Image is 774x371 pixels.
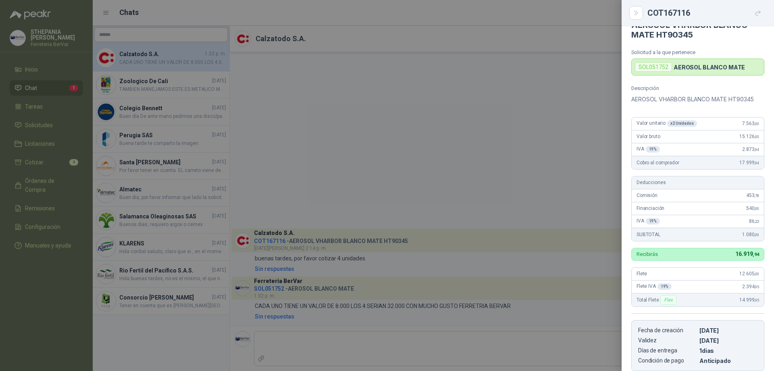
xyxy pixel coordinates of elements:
[637,160,679,166] span: Cobro al comprador
[754,206,759,211] span: ,00
[754,233,759,237] span: ,00
[637,180,666,185] span: Deducciones
[699,327,757,334] p: [DATE]
[742,147,759,152] span: 2.873
[753,252,759,257] span: ,94
[637,232,660,237] span: SUBTOTAL
[638,347,696,354] p: Días de entrega
[657,283,672,290] div: 19 %
[742,284,759,289] span: 2.394
[635,62,672,72] div: SOL051752
[637,146,660,153] span: IVA
[742,121,759,126] span: 7.563
[637,193,657,198] span: Comisión
[754,147,759,152] span: ,94
[749,218,759,224] span: 86
[646,218,660,224] div: 19 %
[660,295,676,305] div: Flex
[637,218,660,224] span: IVA
[754,219,759,224] span: ,22
[638,327,696,334] p: Fecha de creación
[754,272,759,276] span: ,00
[631,94,764,104] p: AEROSOL VHARBOR BLANCO MATE HT90345
[647,6,764,19] div: COT167116
[631,85,764,91] p: Descripción
[637,271,647,277] span: Flete
[637,295,678,305] span: Total Flete
[646,146,660,153] div: 19 %
[637,205,664,211] span: Financiación
[638,357,696,364] p: Condición de pago
[638,337,696,344] p: Validez
[746,193,759,198] span: 453
[674,64,745,71] p: AEROSOL BLANCO MATE
[739,160,759,166] span: 17.999
[754,122,759,126] span: ,00
[637,252,658,257] p: Recibirás
[754,193,759,198] span: ,78
[631,8,641,18] button: Close
[754,161,759,165] span: ,94
[739,297,759,303] span: 14.999
[746,205,759,211] span: 540
[735,251,759,257] span: 16.919
[699,357,757,364] p: Anticipado
[667,120,697,127] div: x 2 Unidades
[739,271,759,277] span: 12.605
[699,347,757,354] p: 1 dias
[754,134,759,139] span: ,00
[631,20,764,40] h4: AEROSOL VHARBOR BLANCO MATE HT90345
[699,337,757,344] p: [DATE]
[631,49,764,55] p: Solicitud a la que pertenece
[637,283,672,290] span: Flete IVA
[637,120,697,127] span: Valor unitario
[637,134,660,139] span: Valor bruto
[754,285,759,289] span: ,95
[739,134,759,139] span: 15.126
[754,298,759,302] span: ,95
[742,232,759,237] span: 1.080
